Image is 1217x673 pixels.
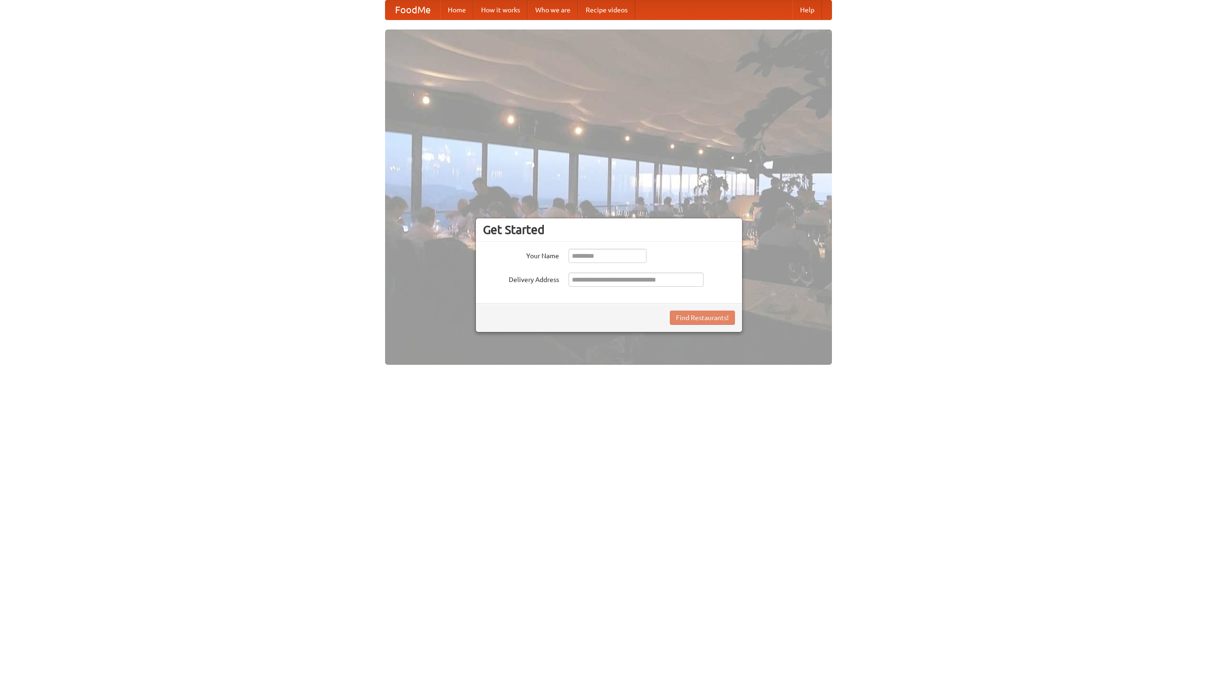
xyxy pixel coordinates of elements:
a: Who we are [528,0,578,20]
a: Help [792,0,822,20]
a: FoodMe [386,0,440,20]
button: Find Restaurants! [670,311,735,325]
a: How it works [473,0,528,20]
a: Recipe videos [578,0,635,20]
label: Your Name [483,249,559,261]
label: Delivery Address [483,273,559,284]
h3: Get Started [483,223,735,237]
a: Home [440,0,473,20]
